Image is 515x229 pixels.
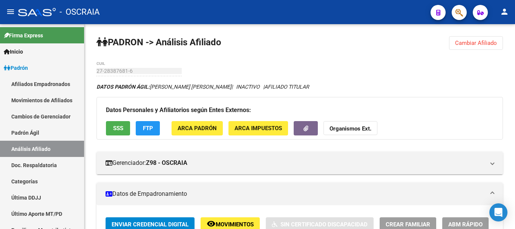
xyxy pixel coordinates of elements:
[455,40,497,46] span: Cambiar Afiliado
[235,125,282,132] span: ARCA Impuestos
[4,31,43,40] span: Firma Express
[113,125,123,132] span: SSS
[146,159,187,167] strong: Z98 - OSCRAIA
[500,7,509,16] mat-icon: person
[386,221,430,228] span: Crear Familiar
[264,84,309,90] span: AFILIADO TITULAR
[97,152,503,174] mat-expansion-panel-header: Gerenciador:Z98 - OSCRAIA
[216,221,254,228] span: Movimientos
[228,121,288,135] button: ARCA Impuestos
[97,84,231,90] span: [PERSON_NAME] [PERSON_NAME]
[449,36,503,50] button: Cambiar Afiliado
[280,221,368,228] span: Sin Certificado Discapacidad
[330,126,371,132] strong: Organismos Ext.
[323,121,377,135] button: Organismos Ext.
[489,203,507,221] div: Open Intercom Messenger
[106,105,494,115] h3: Datos Personales y Afiliatorios según Entes Externos:
[106,190,485,198] mat-panel-title: Datos de Empadronamiento
[97,84,309,90] i: | INACTIVO |
[143,125,153,132] span: FTP
[4,64,28,72] span: Padrón
[97,183,503,205] mat-expansion-panel-header: Datos de Empadronamiento
[97,37,221,48] strong: PADRON -> Análisis Afiliado
[6,7,15,16] mat-icon: menu
[448,221,483,228] span: ABM Rápido
[106,159,485,167] mat-panel-title: Gerenciador:
[172,121,223,135] button: ARCA Padrón
[136,121,160,135] button: FTP
[97,84,150,90] strong: DATOS PADRÓN ÁGIL:
[60,4,100,20] span: - OSCRAIA
[106,121,130,135] button: SSS
[178,125,217,132] span: ARCA Padrón
[207,219,216,228] mat-icon: remove_red_eye
[112,221,189,228] span: Enviar Credencial Digital
[4,48,23,56] span: Inicio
